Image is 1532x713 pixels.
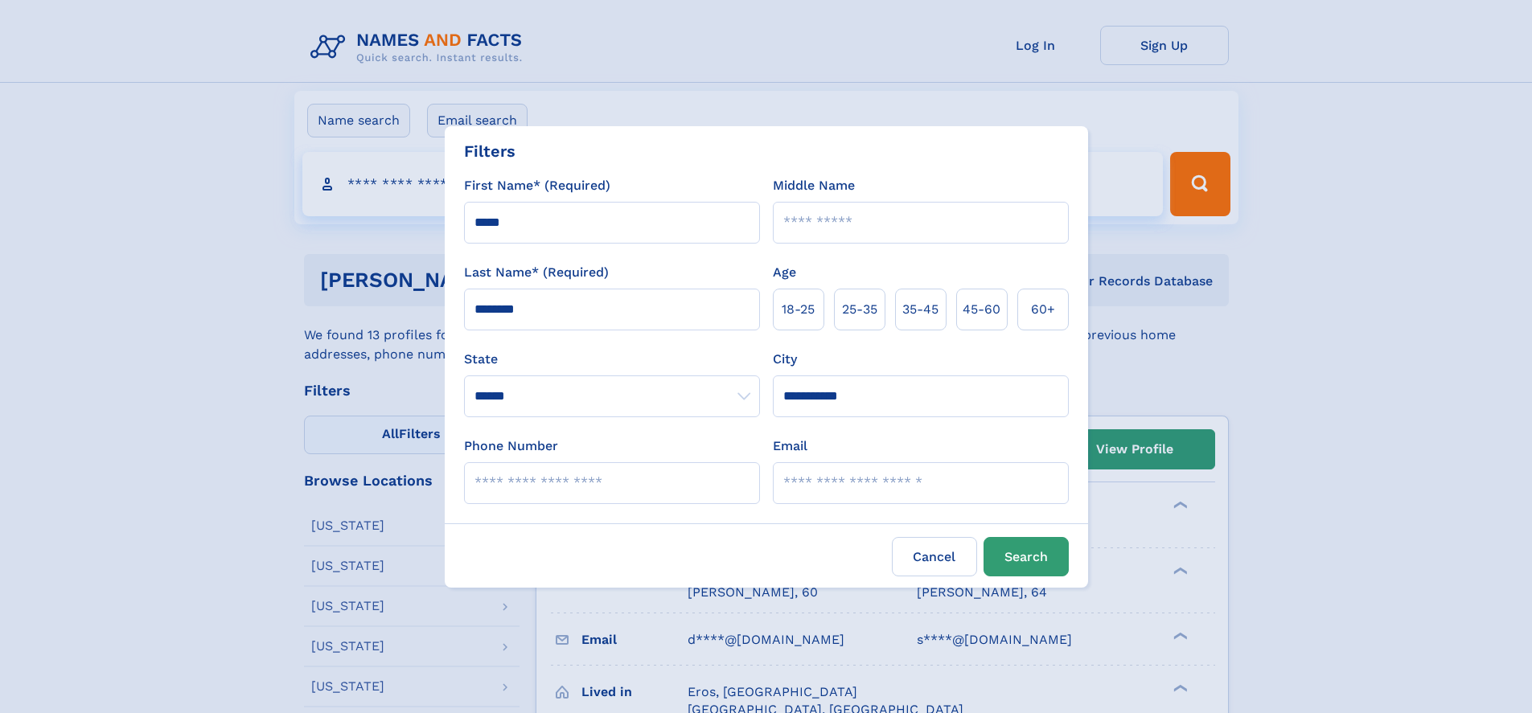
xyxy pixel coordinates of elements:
[1031,300,1055,319] span: 60+
[464,263,609,282] label: Last Name* (Required)
[984,537,1069,576] button: Search
[773,436,807,456] label: Email
[782,300,815,319] span: 18‑25
[892,537,977,576] label: Cancel
[773,263,796,282] label: Age
[464,139,515,163] div: Filters
[464,176,610,195] label: First Name* (Required)
[773,350,797,369] label: City
[902,300,939,319] span: 35‑45
[842,300,877,319] span: 25‑35
[773,176,855,195] label: Middle Name
[963,300,1000,319] span: 45‑60
[464,436,558,456] label: Phone Number
[464,350,760,369] label: State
